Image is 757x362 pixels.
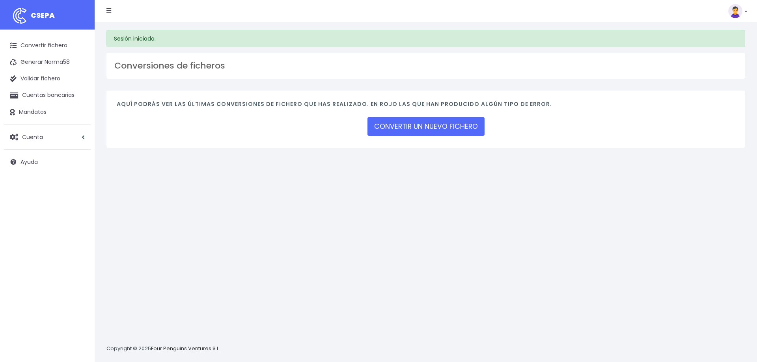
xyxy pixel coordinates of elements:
a: Generar Norma58 [4,54,91,71]
img: logo [10,6,30,26]
span: CSEPA [31,10,55,20]
img: profile [728,4,742,18]
a: Mandatos [4,104,91,121]
p: Copyright © 2025 . [106,345,221,353]
a: Ayuda [4,154,91,170]
a: Cuentas bancarias [4,87,91,104]
span: Ayuda [21,158,38,166]
a: Cuenta [4,129,91,145]
h4: Aquí podrás ver las últimas conversiones de fichero que has realizado. En rojo las que han produc... [117,101,735,111]
a: Four Penguins Ventures S.L. [151,345,220,352]
span: Cuenta [22,133,43,141]
div: Sesión iniciada. [106,30,745,47]
h3: Conversiones de ficheros [114,61,737,71]
a: Convertir fichero [4,37,91,54]
a: CONVERTIR UN NUEVO FICHERO [367,117,485,136]
a: Validar fichero [4,71,91,87]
